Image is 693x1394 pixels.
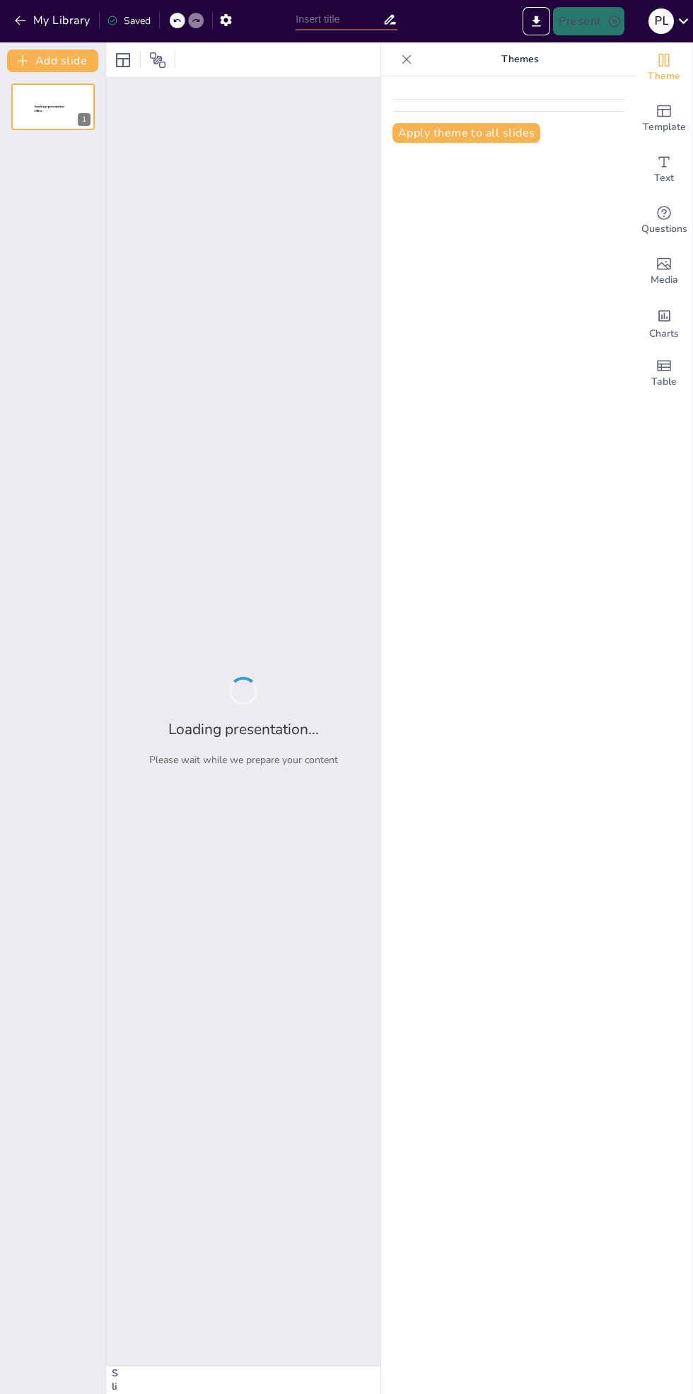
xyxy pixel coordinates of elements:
div: Layout [112,49,134,71]
div: Add text boxes [636,144,692,195]
button: P L [648,7,674,35]
div: Get real-time input from your audience [636,195,692,246]
button: Present [553,7,624,35]
p: Themes [418,42,622,76]
button: Apply theme to all slides [392,123,540,143]
div: 1 [78,113,91,126]
div: Add a table [636,348,692,399]
button: Export to PowerPoint [523,7,550,35]
span: Text [654,170,674,186]
div: Saved [107,14,151,28]
h2: Loading presentation... [168,719,319,739]
span: Template [643,120,686,135]
input: Insert title [296,9,382,30]
p: Please wait while we prepare your content [149,753,338,767]
button: My Library [11,9,96,32]
div: Add images, graphics, shapes or video [636,246,692,297]
div: Add charts and graphs [636,297,692,348]
div: P L [648,8,674,34]
span: Table [651,374,677,390]
span: Media [651,272,678,288]
span: Theme [648,69,680,84]
div: Change the overall theme [636,42,692,93]
span: Position [149,52,166,69]
button: Add slide [7,50,98,72]
div: Add ready made slides [636,93,692,144]
span: Questions [641,221,687,237]
span: Charts [649,326,679,342]
div: 1 [11,83,95,130]
span: Sendsteps presentation editor [35,105,64,113]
